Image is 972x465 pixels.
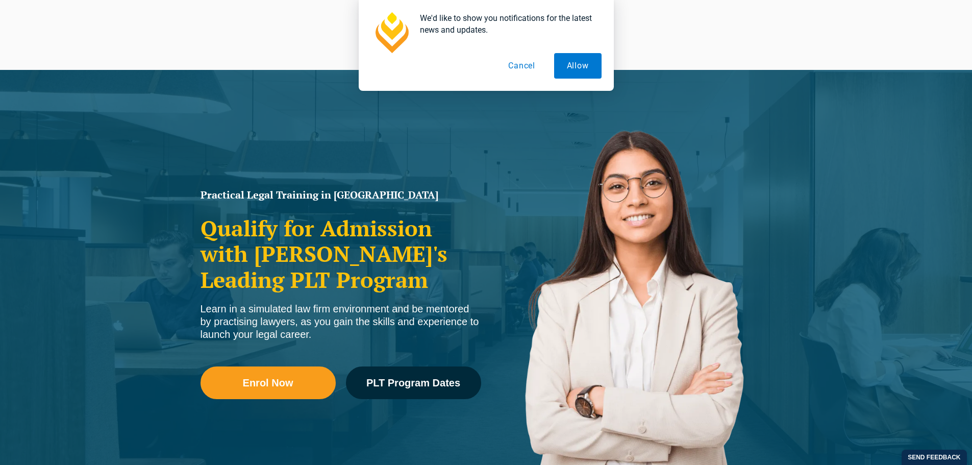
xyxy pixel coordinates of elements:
img: notification icon [371,12,412,53]
span: PLT Program Dates [366,378,460,388]
h1: Practical Legal Training in [GEOGRAPHIC_DATA] [201,190,481,200]
button: Allow [554,53,602,79]
h2: Qualify for Admission with [PERSON_NAME]'s Leading PLT Program [201,215,481,292]
button: Cancel [495,53,548,79]
a: Enrol Now [201,366,336,399]
a: PLT Program Dates [346,366,481,399]
span: Enrol Now [243,378,293,388]
div: Learn in a simulated law firm environment and be mentored by practising lawyers, as you gain the ... [201,303,481,341]
div: We'd like to show you notifications for the latest news and updates. [412,12,602,36]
